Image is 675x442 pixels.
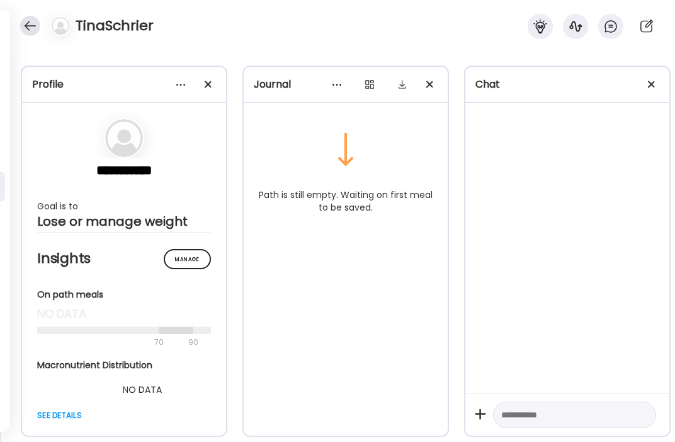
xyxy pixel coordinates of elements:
[37,214,211,229] div: Lose or manage weight
[37,359,247,372] div: Macronutrient Distribution
[52,17,69,35] img: bg-avatar-default.svg
[32,77,216,92] div: Profile
[76,16,154,36] h4: TinaSchrier
[254,77,438,92] div: Journal
[475,77,659,92] div: Chat
[164,249,211,269] div: Manage
[187,335,200,350] div: 90
[245,183,446,219] div: Path is still empty. Waiting on first meal to be saved.
[37,306,211,322] div: no data
[37,249,211,268] h2: Insights
[37,199,211,214] div: Goal is to
[37,288,211,301] div: On path meals
[105,119,143,157] img: bg-avatar-default.svg
[37,382,247,397] div: NO DATA
[37,335,184,350] div: 70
